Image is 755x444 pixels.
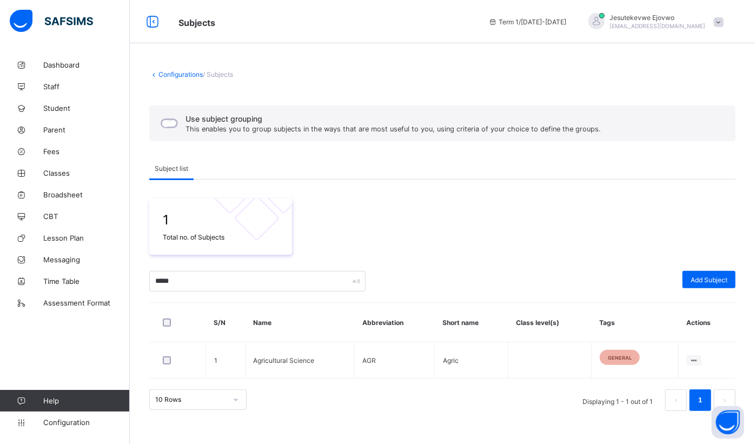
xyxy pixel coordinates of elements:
span: Student [43,104,130,112]
span: session/term information [488,18,567,26]
div: 10 Rows [155,396,227,404]
th: Abbreviation [354,303,435,342]
span: Parent [43,125,130,134]
td: Agricultural Science [245,342,354,379]
span: / Subjects [203,70,233,78]
th: Actions [679,303,736,342]
span: Dashboard [43,61,130,69]
img: safsims [10,10,93,32]
a: 1 [695,393,705,407]
span: [EMAIL_ADDRESS][DOMAIN_NAME] [610,23,706,29]
li: 上一页 [665,389,687,411]
span: Total no. of Subjects [163,233,279,241]
span: CBT [43,212,130,221]
span: 1 [163,212,279,228]
span: Messaging [43,255,130,264]
li: Displaying 1 - 1 out of 1 [574,389,661,411]
button: prev page [665,389,687,411]
li: 1 [690,389,711,411]
span: Fees [43,147,130,156]
th: Short name [435,303,508,342]
td: 1 [206,342,245,379]
td: Agric [435,342,508,379]
button: Open asap [712,406,744,439]
th: Tags [592,303,679,342]
span: Add Subject [691,276,727,284]
span: Subject list [155,164,188,173]
div: JesutekevweEjovwo [578,13,729,31]
th: S/N [206,303,245,342]
a: Configurations [158,70,203,78]
span: Help [43,396,129,405]
span: Lesson Plan [43,234,130,242]
span: This enables you to group subjects in the ways that are most useful to you, using criteria of you... [186,125,601,133]
li: 下一页 [714,389,736,411]
th: Class level(s) [508,303,591,342]
span: Broadsheet [43,190,130,199]
span: Staff [43,82,130,91]
span: Use subject grouping [186,114,601,123]
span: general [608,355,632,361]
button: next page [714,389,736,411]
span: Subjects [178,17,215,28]
span: Jesutekevwe Ejovwo [610,14,706,22]
span: Time Table [43,277,130,286]
th: Name [245,303,354,342]
span: Classes [43,169,130,177]
span: Assessment Format [43,299,130,307]
td: AGR [354,342,435,379]
span: Configuration [43,418,129,427]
